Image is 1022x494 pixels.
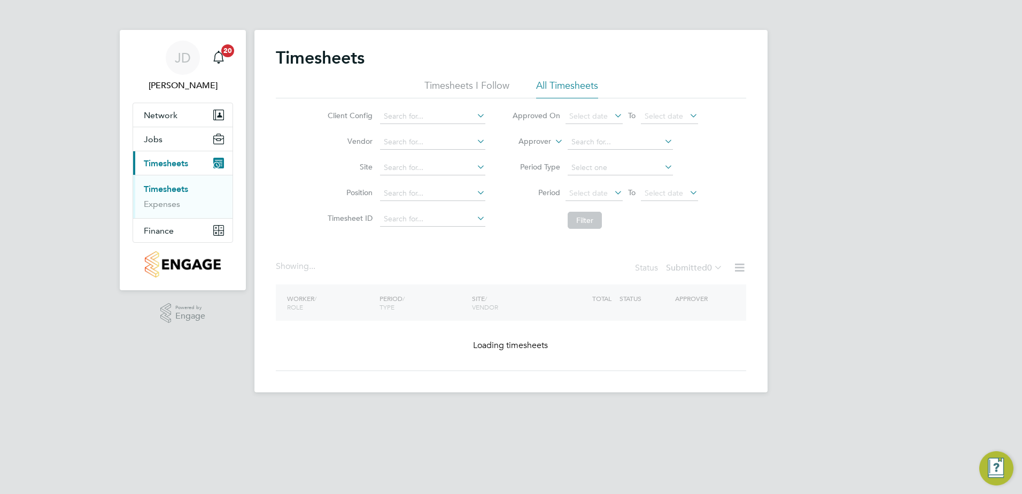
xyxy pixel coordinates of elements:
[221,44,234,57] span: 20
[144,184,188,194] a: Timesheets
[324,213,373,223] label: Timesheet ID
[175,51,191,65] span: JD
[569,111,608,121] span: Select date
[175,312,205,321] span: Engage
[133,175,233,218] div: Timesheets
[380,135,485,150] input: Search for...
[569,188,608,198] span: Select date
[503,136,551,147] label: Approver
[144,158,188,168] span: Timesheets
[133,103,233,127] button: Network
[120,30,246,290] nav: Main navigation
[568,212,602,229] button: Filter
[512,162,560,172] label: Period Type
[645,188,683,198] span: Select date
[380,212,485,227] input: Search for...
[512,188,560,197] label: Period
[133,251,233,277] a: Go to home page
[144,199,180,209] a: Expenses
[568,160,673,175] input: Select one
[144,110,177,120] span: Network
[635,261,725,276] div: Status
[276,47,365,68] h2: Timesheets
[133,79,233,92] span: Jenna Deehan
[133,41,233,92] a: JD[PERSON_NAME]
[309,261,315,272] span: ...
[645,111,683,121] span: Select date
[512,111,560,120] label: Approved On
[324,188,373,197] label: Position
[144,134,162,144] span: Jobs
[208,41,229,75] a: 20
[380,186,485,201] input: Search for...
[324,136,373,146] label: Vendor
[175,303,205,312] span: Powered by
[380,160,485,175] input: Search for...
[324,111,373,120] label: Client Config
[568,135,673,150] input: Search for...
[276,261,318,272] div: Showing
[160,303,206,323] a: Powered byEngage
[133,219,233,242] button: Finance
[536,79,598,98] li: All Timesheets
[625,109,639,122] span: To
[666,263,723,273] label: Submitted
[707,263,712,273] span: 0
[979,451,1013,485] button: Engage Resource Center
[133,151,233,175] button: Timesheets
[625,186,639,199] span: To
[380,109,485,124] input: Search for...
[324,162,373,172] label: Site
[145,251,220,277] img: countryside-properties-logo-retina.png
[424,79,509,98] li: Timesheets I Follow
[144,226,174,236] span: Finance
[133,127,233,151] button: Jobs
